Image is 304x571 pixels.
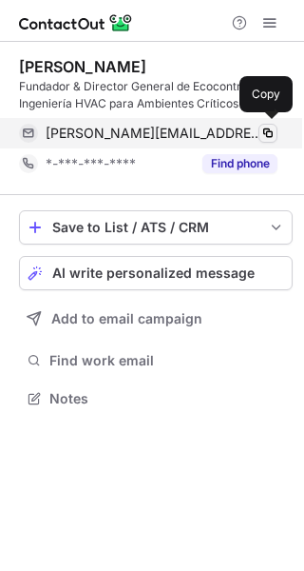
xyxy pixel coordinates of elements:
[52,220,259,235] div: Save to List / ATS / CRM
[19,385,293,412] button: Notes
[49,352,285,369] span: Find work email
[202,154,277,173] button: Reveal Button
[52,266,255,281] span: AI write personalized message
[19,256,293,290] button: AI write personalized message
[19,57,146,76] div: [PERSON_NAME]
[19,347,293,374] button: Find work email
[19,302,293,336] button: Add to email campaign
[19,11,133,34] img: ContactOut v5.3.10
[19,210,293,245] button: save-profile-one-click
[46,125,263,142] span: [PERSON_NAME][EMAIL_ADDRESS][PERSON_NAME][DOMAIN_NAME]
[49,390,285,407] span: Notes
[19,78,293,112] div: Fundador & Director General de Ecocontrol | Ingeniería HVAC para Ambientes Críticos y Sistemas An...
[51,311,202,326] span: Add to email campaign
